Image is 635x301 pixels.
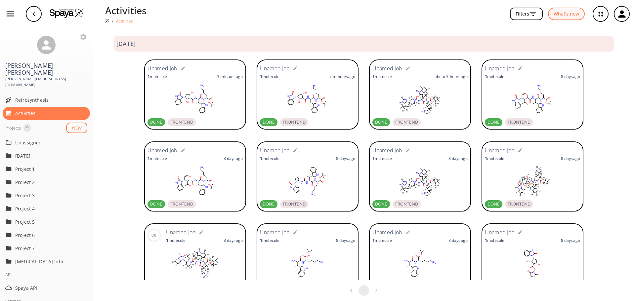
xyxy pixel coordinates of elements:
[148,64,178,73] h6: Unamed Job
[148,165,243,198] svg: C[C@@H](c1c[nH]c2c1cccc2)[C@H](C(=O)N[C@@H](CCCC[NH3+])C(=O)OC(C)(C)C)NC(=O)[C@@H]3[C@H]([C@@H](C...
[15,139,87,146] span: Unassigned
[369,223,471,295] a: Unamed Job1molecule8 daysago
[224,156,243,161] p: 8 days ago
[217,74,243,79] p: 3 minutes ago
[372,201,390,207] span: DONE
[448,156,468,161] p: 8 days ago
[166,238,168,243] strong: 1
[144,59,246,131] a: Unamed Job1molecule3 minutesagoDONEFRONTEND
[15,110,87,117] span: Activities
[257,223,359,295] a: Unamed Job1molecule8 daysago
[372,146,402,155] h6: Unamed Job
[23,125,31,131] span: 9
[148,146,178,155] h6: Unamed Job
[148,74,167,79] p: molecule
[260,119,277,126] span: DONE
[116,40,136,47] h3: [DATE]
[3,242,90,255] div: Project 7
[372,228,402,237] h6: Unamed Job
[3,215,90,228] div: Project 5
[15,96,87,103] span: Retrosynthesis
[485,238,487,243] strong: 1
[369,141,471,213] a: Unamed Job1molecule8 daysagoDONEFRONTEND
[485,201,502,207] span: DONE
[372,74,375,79] strong: 1
[260,156,262,161] strong: 1
[260,228,290,237] h6: Unamed Job
[15,245,68,252] p: Project 7
[15,152,68,159] p: [DATE]
[15,166,68,172] p: Project 1
[260,146,290,155] h6: Unamed Job
[435,74,468,79] p: about 3 hours ago
[3,94,90,107] div: Retrosynthesis
[168,119,196,126] span: FRONTEND
[372,156,392,161] p: molecule
[3,202,90,215] div: Project 4
[15,218,68,225] p: Project 5
[148,74,150,79] strong: 1
[15,192,68,199] p: Project 3
[105,3,147,18] p: Activities
[482,223,583,295] a: Unamed Job1molecule8 daysago
[257,59,359,131] a: Unamed Job1molecule7 minutesagoDONEFRONTEND
[372,238,375,243] strong: 1
[336,156,355,161] p: 8 days ago
[372,74,392,79] p: molecule
[168,201,196,207] span: FRONTEND
[105,19,109,23] img: Spaya logo
[485,74,504,79] p: molecule
[3,281,90,294] div: Spaya API
[257,141,359,213] a: Unamed Job1molecule8 daysagoDONEFRONTEND
[359,285,369,296] button: page 1
[15,205,68,212] p: Project 4
[485,238,504,243] p: molecule
[260,156,279,161] p: molecule
[561,156,580,161] p: 8 days ago
[448,238,468,243] p: 8 days ago
[485,156,504,161] p: molecule
[485,74,487,79] strong: 1
[280,119,308,126] span: FRONTEND
[260,83,355,116] svg: O[C@H]1[C@@H]([C@@H](O)C[C@@H]1N2C(=O)Nc3ccccc32)C(=O)N[C@H]([C@H](c4c[nH]c5ccccc54)C)C(=O)N[C@@H...
[393,119,421,126] span: FRONTEND
[485,119,502,126] span: DONE
[260,74,262,79] strong: 1
[372,165,468,198] svg: [H]c1c(c(c2c(c1[H])c(c(n2[H])[H])[C@@]([H])([C@]([H])(C(=O)N([H])[C@]([H])(C(=O)OC(C([H])([H])[H]...
[345,285,383,296] nav: pagination navigation
[372,246,468,280] svg: C[C@@H](c1c[nH]c2ccccc12)[C@@H](N)C(=O)N[C@@H](CCCCN)C(=O)OC(C)(C)C
[116,18,133,24] p: Activities
[144,141,246,213] a: Unamed Job1molecule8 daysagoDONEFRONTEND
[510,8,543,20] button: Filters
[3,175,90,189] div: Project 2
[15,284,87,291] span: Spaya API
[148,201,165,207] span: DONE
[148,156,167,161] p: molecule
[260,246,355,280] svg: C[C@@H](c1c[nH]c2ccccc12)[C@@H](N)C(=O)N[C@@H](CCCCN)C(=O)OC(C)(C)C
[5,124,21,132] div: Projects
[505,201,533,207] span: FRONTEND
[5,76,87,88] span: [PERSON_NAME][EMAIL_ADDRESS][DOMAIN_NAME]
[112,18,113,24] li: /
[15,232,68,239] p: Project 6
[505,119,533,126] span: FRONTEND
[50,8,84,18] img: Logo Spaya
[260,165,355,198] svg: C[C@@H](c1c[nH]c2c1cccc2)[C@H](C(=O)N[C@@H](CCCC[NH3+])C(=O)OC(C)(C)C)NC(=O)N[C@H]3CC[C@@H]3n4c5c...
[166,228,196,237] h6: Unamed Job
[3,162,90,175] div: Project 1
[260,238,262,243] strong: 1
[148,83,243,116] svg: O[C@H]1[C@@H]([C@@H](O)C[C@@H]1N2C(=O)Nc3ccccc32)C(=O)N[C@H]([C@H](c4c[nH]c5ccccc54)C)C(=O)N[C@@H...
[485,228,515,237] h6: Unamed Job
[148,119,165,126] span: DONE
[372,64,402,73] h6: Unamed Job
[393,201,421,207] span: FRONTEND
[548,8,585,20] button: What's new
[260,201,277,207] span: DONE
[336,238,355,243] p: 8 days ago
[485,64,515,73] h6: Unamed Job
[372,119,390,126] span: DONE
[372,83,468,116] svg: [H]c1c(c(c2c(c1[H])c(c(n2[H])[H])[C@@]([H])([C@]([H])(C(=O)N([H])[C@]([H])(C(=O)OC(C([H])([H])[H]...
[144,223,246,295] a: 0%Unamed Job1molecule8 daysago
[260,238,279,243] p: molecule
[260,74,279,79] p: molecule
